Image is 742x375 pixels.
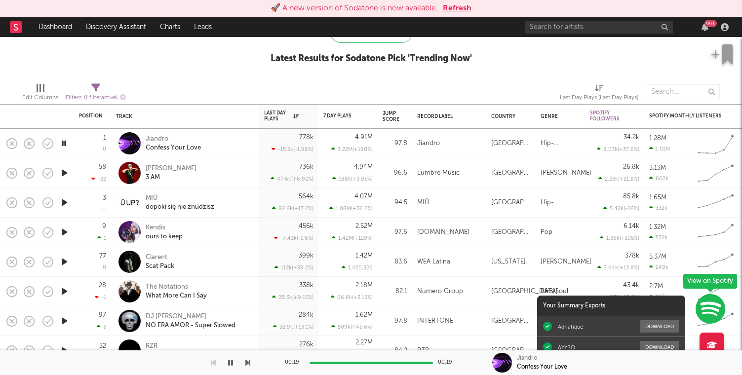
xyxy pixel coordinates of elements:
[417,315,453,327] div: INTERTONE
[491,113,526,119] div: Country
[332,176,373,182] div: 188k ( +3.95 % )
[146,253,174,271] a: ClarentScat Pack
[704,20,717,27] div: 99 +
[299,282,313,289] div: 338k
[383,226,407,238] div: 97.6
[116,113,249,119] div: Track
[383,286,407,298] div: 82.1
[649,283,663,290] div: 2.7M
[649,264,668,270] div: 249k
[623,164,639,170] div: 26.8k
[649,135,666,142] div: 1.28M
[625,253,639,259] div: 378k
[417,113,476,119] div: Record Label
[649,146,670,152] div: 1.01M
[541,256,591,268] div: [PERSON_NAME]
[417,197,429,209] div: MIÜ
[694,161,738,186] svg: Chart title
[649,194,666,201] div: 1.65M
[517,354,537,363] div: Jiandro
[603,294,639,300] div: 879 ( -13.6 % )
[603,205,639,212] div: 5.42k ( -26 % )
[22,92,58,104] div: Edit Columns
[187,17,219,37] a: Leads
[383,138,407,150] div: 97.8
[649,234,667,241] div: 532k
[102,223,106,229] div: 9
[271,53,472,65] div: Latest Results for Sodatone Pick ' Trending Now '
[541,286,568,298] div: R&B/Soul
[97,235,106,241] div: 1
[146,342,162,360] a: RZROrula
[383,167,407,179] div: 96.6
[299,193,313,200] div: 564k
[491,315,531,327] div: [GEOGRAPHIC_DATA]
[299,134,313,141] div: 778k
[417,256,450,268] div: WEA Latina
[694,131,738,156] svg: Chart title
[99,253,106,260] div: 77
[146,224,183,232] div: Kendis
[598,176,639,182] div: 2.23k ( +21.8 % )
[683,274,737,289] div: View on Spotify
[541,167,591,179] div: [PERSON_NAME]
[383,111,399,122] div: Jump Score
[264,110,299,122] div: Last Day Plays
[95,294,106,300] div: -1
[146,224,183,241] a: Kendisours to keep
[146,283,207,300] a: The NotationsWhat More Can I Say
[99,312,106,318] div: 97
[491,167,531,179] div: [GEOGRAPHIC_DATA]
[32,17,79,37] a: Dashboard
[491,256,526,268] div: [US_STATE]
[491,345,531,357] div: [GEOGRAPHIC_DATA]
[103,135,106,141] div: 1
[649,113,723,119] div: Spotify Monthly Listeners
[146,321,235,330] div: NO ERA AMOR - Super Slowed
[274,264,313,271] div: 112k ( +39.2 % )
[694,220,738,245] svg: Chart title
[146,194,214,212] a: MIÜdopóki się nie znüdzisz
[153,17,187,37] a: Charts
[417,345,429,357] div: RZR
[146,194,214,203] div: MIÜ
[146,262,174,271] div: Scat Pack
[623,282,639,289] div: 43.4k
[525,21,673,34] input: Search for artists
[491,197,531,209] div: [GEOGRAPHIC_DATA]
[590,110,625,122] div: Spotify Followers
[417,286,463,298] div: Numero Group
[272,205,313,212] div: 82.6k ( +17.2 % )
[299,164,313,170] div: 736k
[541,197,580,209] div: Hip-Hop/Rap
[331,294,373,300] div: 66.6k ( +3.15 % )
[146,144,201,152] div: Confess Your Love
[640,320,679,333] button: Download
[558,323,583,330] div: Adriatique
[694,250,738,274] svg: Chart title
[342,264,373,271] div: 1,420,326
[560,79,638,108] div: Last Day Plays (Last Day Plays)
[624,134,639,141] div: 34.2k
[624,223,639,229] div: 6.14k
[597,264,639,271] div: 7.64k ( +13.8 % )
[491,138,531,150] div: [GEOGRAPHIC_DATA]
[91,176,106,182] div: -22
[649,294,667,300] div: 105k
[299,341,313,348] div: 276k
[646,84,720,99] input: Search...
[417,138,440,150] div: Jiandro
[649,224,666,230] div: 1.32M
[79,17,153,37] a: Discovery Assistant
[541,113,575,119] div: Genre
[299,312,313,318] div: 284k
[146,292,207,300] div: What More Can I Say
[649,254,666,260] div: 5.37M
[558,344,575,351] div: AYYBO
[491,226,531,238] div: [GEOGRAPHIC_DATA]
[271,176,313,182] div: 47.6k ( +6.92 % )
[146,164,196,182] a: [PERSON_NAME]3 AM
[355,339,373,346] div: 2.27M
[285,357,305,369] div: 00:19
[517,363,567,372] div: Confess Your Love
